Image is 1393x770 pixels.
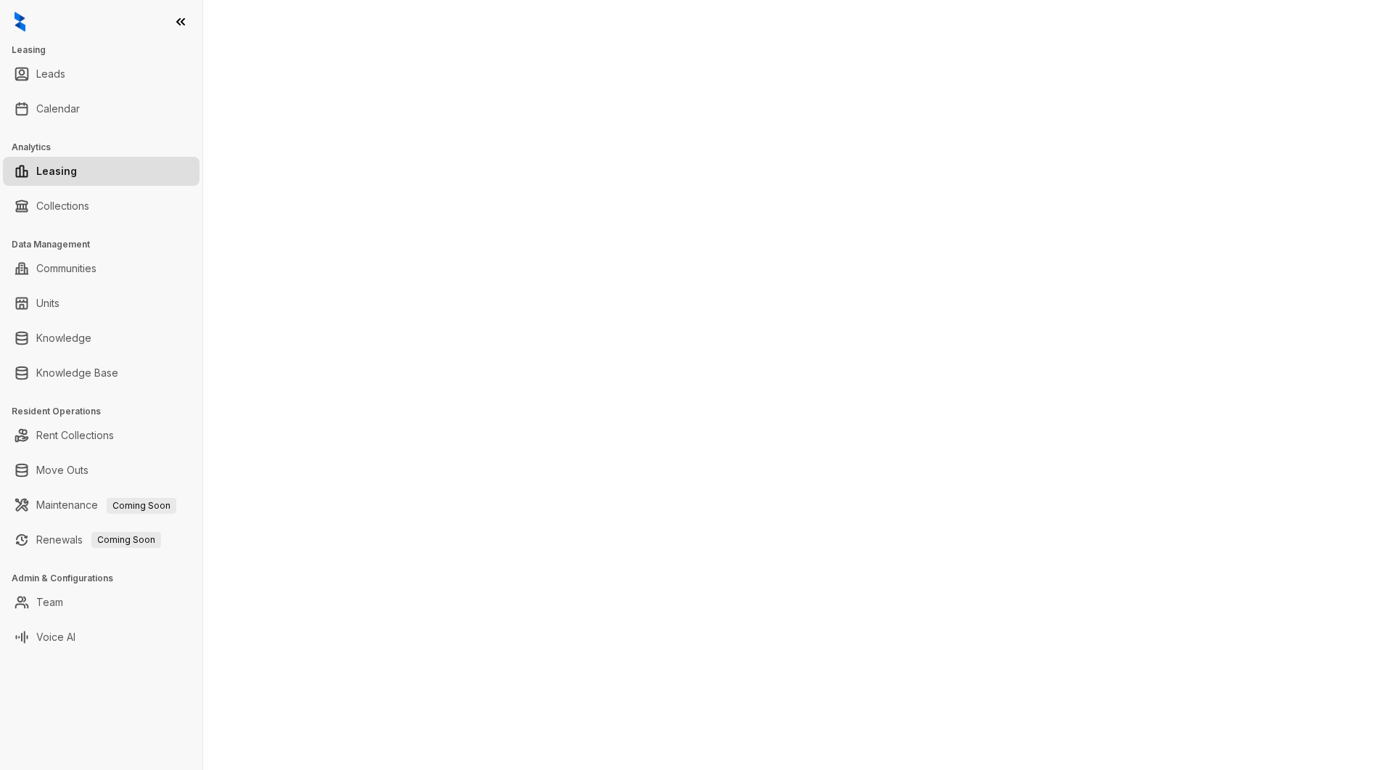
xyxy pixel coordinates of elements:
[36,192,89,221] a: Collections
[12,238,202,251] h3: Data Management
[3,491,200,520] li: Maintenance
[3,525,200,554] li: Renewals
[36,456,89,485] a: Move Outs
[12,44,202,57] h3: Leasing
[3,456,200,485] li: Move Outs
[36,421,114,450] a: Rent Collections
[36,254,96,283] a: Communities
[12,572,202,585] h3: Admin & Configurations
[3,60,200,89] li: Leads
[36,157,77,186] a: Leasing
[36,324,91,353] a: Knowledge
[36,60,65,89] a: Leads
[3,324,200,353] li: Knowledge
[36,525,161,554] a: RenewalsComing Soon
[36,588,63,617] a: Team
[36,94,80,123] a: Calendar
[36,289,59,318] a: Units
[107,498,176,514] span: Coming Soon
[36,623,75,652] a: Voice AI
[91,532,161,548] span: Coming Soon
[3,359,200,388] li: Knowledge Base
[36,359,118,388] a: Knowledge Base
[3,289,200,318] li: Units
[12,141,202,154] h3: Analytics
[15,12,25,32] img: logo
[3,254,200,283] li: Communities
[3,157,200,186] li: Leasing
[3,588,200,617] li: Team
[3,94,200,123] li: Calendar
[3,623,200,652] li: Voice AI
[12,405,202,418] h3: Resident Operations
[3,192,200,221] li: Collections
[3,421,200,450] li: Rent Collections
